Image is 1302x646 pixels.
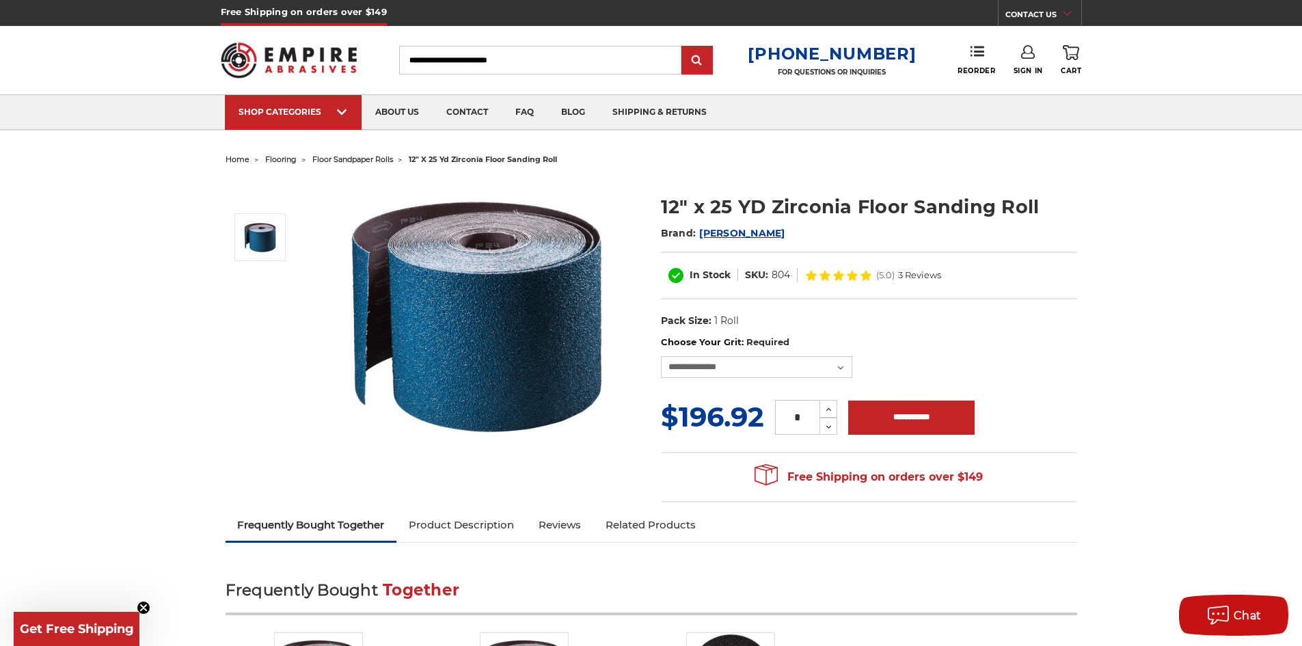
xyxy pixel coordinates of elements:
a: blog [547,95,599,130]
span: 12" x 25 yd zirconia floor sanding roll [409,154,557,164]
label: Choose Your Grit: [661,336,1077,349]
a: shipping & returns [599,95,720,130]
a: CONTACT US [1005,7,1081,26]
span: Get Free Shipping [20,621,134,636]
a: about us [362,95,433,130]
a: faq [502,95,547,130]
a: Reorder [958,45,995,75]
button: Close teaser [137,601,150,615]
span: Brand: [661,227,696,239]
span: (5.0) [876,271,895,280]
a: Cart [1061,45,1081,75]
a: Product Description [396,510,526,540]
a: [PERSON_NAME] [699,227,785,239]
a: contact [433,95,502,130]
img: Empire Abrasives [221,33,357,87]
span: Together [383,580,459,600]
span: Cart [1061,66,1081,75]
button: Chat [1179,595,1288,636]
a: floor sandpaper rolls [312,154,393,164]
div: SHOP CATEGORIES [239,107,348,117]
span: Chat [1234,609,1262,622]
span: 3 Reviews [898,271,941,280]
span: Free Shipping on orders over $149 [755,463,983,491]
img: Zirconia 12" x 25 YD Floor Sanding Roll [243,220,277,254]
span: Sign In [1014,66,1043,75]
small: Required [746,336,789,347]
p: FOR QUESTIONS OR INQUIRIES [748,68,916,77]
a: Frequently Bought Together [226,510,397,540]
a: Related Products [593,510,708,540]
span: In Stock [690,269,731,281]
a: [PHONE_NUMBER] [748,44,916,64]
img: Zirconia 12" x 25 YD Floor Sanding Roll [342,179,616,450]
input: Submit [683,47,711,75]
dt: Pack Size: [661,314,711,328]
dd: 804 [772,268,790,282]
h1: 12" x 25 YD Zirconia Floor Sanding Roll [661,193,1077,220]
span: $196.92 [661,400,764,433]
dt: SKU: [745,268,768,282]
span: Reorder [958,66,995,75]
span: Frequently Bought [226,580,378,600]
div: Get Free ShippingClose teaser [14,612,139,646]
a: Reviews [526,510,593,540]
a: flooring [265,154,297,164]
dd: 1 Roll [714,314,739,328]
a: home [226,154,249,164]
